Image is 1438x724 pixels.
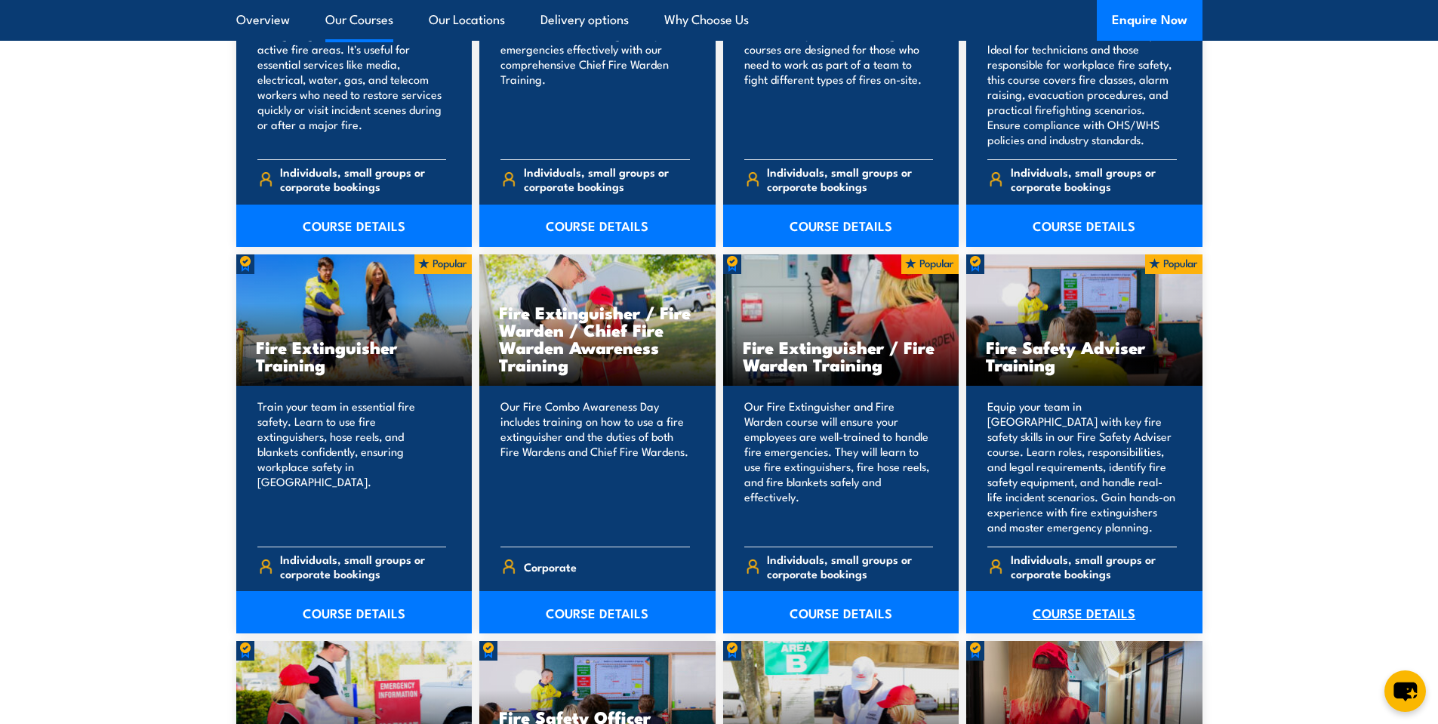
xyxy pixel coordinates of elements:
[499,303,696,373] h3: Fire Extinguisher / Fire Warden / Chief Fire Warden Awareness Training
[257,11,447,147] p: This 4-hour program is for non-firefighting staff who need to access active fire areas. It's usef...
[479,591,716,633] a: COURSE DETAILS
[236,591,473,633] a: COURSE DETAILS
[257,399,447,535] p: Train your team in essential fire safety. Learn to use fire extinguishers, hose reels, and blanke...
[1011,552,1177,581] span: Individuals, small groups or corporate bookings
[723,591,959,633] a: COURSE DETAILS
[987,399,1177,535] p: Equip your team in [GEOGRAPHIC_DATA] with key fire safety skills in our Fire Safety Adviser cours...
[966,591,1202,633] a: COURSE DETAILS
[256,338,453,373] h3: Fire Extinguisher Training
[1011,165,1177,193] span: Individuals, small groups or corporate bookings
[966,205,1202,247] a: COURSE DETAILS
[743,338,940,373] h3: Fire Extinguisher / Fire Warden Training
[280,552,446,581] span: Individuals, small groups or corporate bookings
[500,11,690,147] p: Develop the skills to lead emergency evacuations and manage workplace emergencies effectively wit...
[744,11,934,147] p: Our nationally accredited Conduct Fire Team Operations training courses are designed for those wh...
[723,205,959,247] a: COURSE DETAILS
[986,338,1183,373] h3: Fire Safety Adviser Training
[1384,670,1426,712] button: chat-button
[524,555,577,578] span: Corporate
[500,399,690,535] p: Our Fire Combo Awareness Day includes training on how to use a fire extinguisher and the duties o...
[744,399,934,535] p: Our Fire Extinguisher and Fire Warden course will ensure your employees are well-trained to handl...
[479,205,716,247] a: COURSE DETAILS
[767,552,933,581] span: Individuals, small groups or corporate bookings
[236,205,473,247] a: COURSE DETAILS
[524,165,690,193] span: Individuals, small groups or corporate bookings
[987,11,1177,147] p: Learn to use fire extinguishers, hose reels, and fire blankets effectively. Ideal for technicians...
[280,165,446,193] span: Individuals, small groups or corporate bookings
[767,165,933,193] span: Individuals, small groups or corporate bookings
